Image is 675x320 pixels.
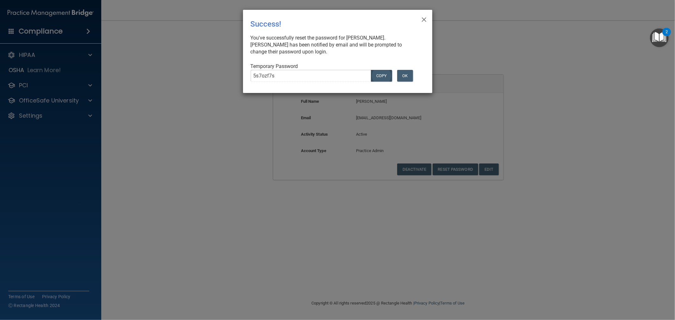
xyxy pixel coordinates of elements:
[251,63,298,69] span: Temporary Password
[421,12,427,25] span: ×
[650,28,669,47] button: Open Resource Center, 2 new notifications
[371,70,392,82] button: COPY
[251,15,399,33] div: Success!
[251,34,420,55] div: You've successfully reset the password for [PERSON_NAME]. [PERSON_NAME] has been notified by emai...
[666,32,668,40] div: 2
[397,70,413,82] button: OK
